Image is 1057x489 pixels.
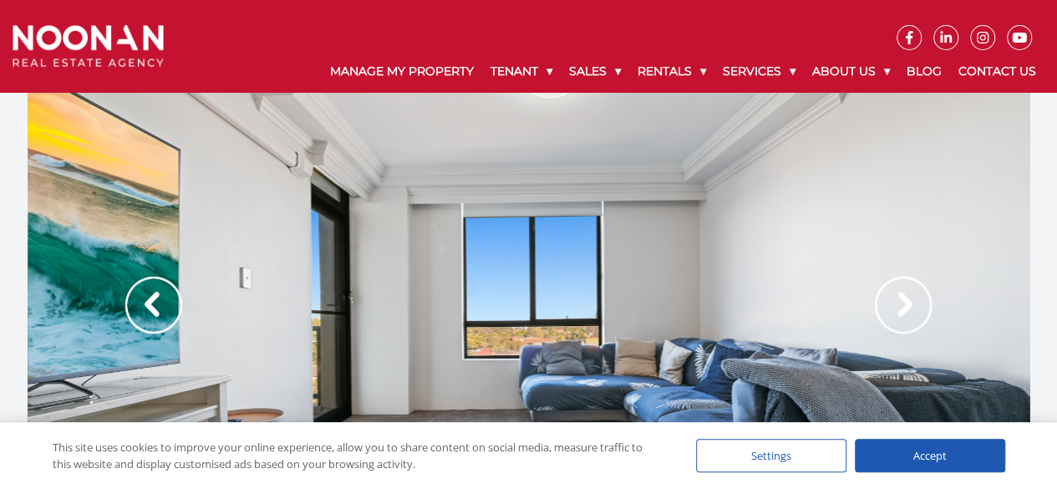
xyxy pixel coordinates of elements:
div: Settings [696,439,846,472]
div: This site uses cookies to improve your online experience, allow you to share content on social me... [53,439,663,472]
a: Manage My Property [322,50,482,93]
img: Arrow slider [125,277,182,334]
a: Contact Us [950,50,1044,93]
img: Arrow slider [875,277,932,334]
div: Accept [855,439,1005,472]
a: About Us [804,50,898,93]
a: Blog [898,50,950,93]
img: Noonan Real Estate Agency [13,25,164,67]
a: Services [714,50,804,93]
a: Tenant [482,50,561,93]
a: Sales [561,50,629,93]
a: Rentals [629,50,714,93]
